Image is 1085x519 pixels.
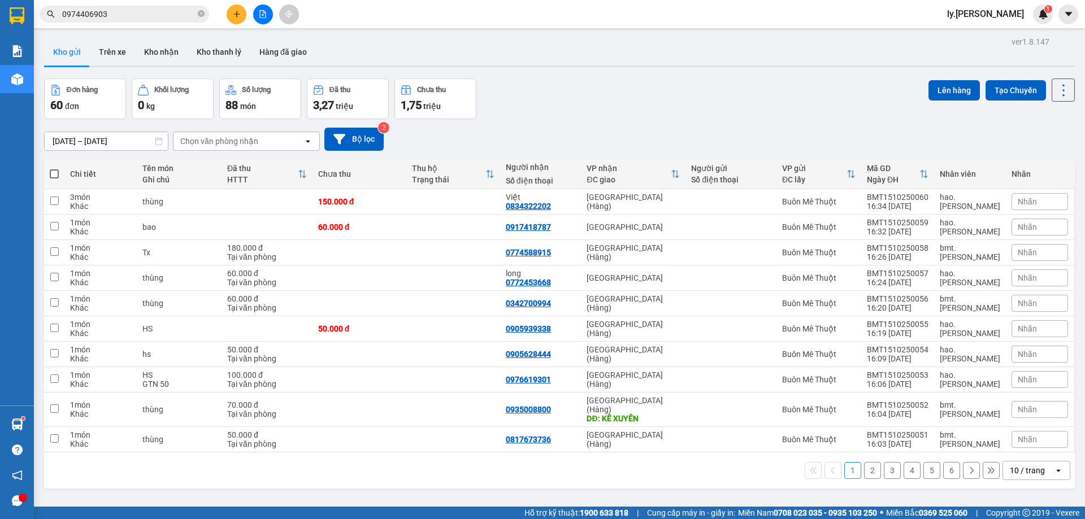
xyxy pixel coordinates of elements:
[318,223,401,232] div: 60.000 đ
[867,354,928,363] div: 16:09 [DATE]
[412,164,485,173] div: Thu hộ
[138,98,144,112] span: 0
[303,137,313,146] svg: open
[198,10,205,17] span: close-circle
[928,80,980,101] button: Lên hàng
[923,462,940,479] button: 5
[864,462,881,479] button: 2
[67,86,98,94] div: Đơn hàng
[940,169,1000,178] div: Nhân viên
[70,370,131,380] div: 1 món
[1058,5,1078,24] button: caret-down
[940,320,1000,338] div: hao.thaison
[587,164,671,173] div: VP nhận
[940,218,1000,236] div: hao.thaison
[587,320,680,338] div: [GEOGRAPHIC_DATA] (Hàng)
[587,175,671,184] div: ĐC giao
[867,430,928,439] div: BMT1510250051
[142,405,216,414] div: thùng
[233,10,241,18] span: plus
[188,38,250,66] button: Kho thanh lý
[70,345,131,354] div: 1 món
[867,294,928,303] div: BMT1510250056
[587,370,680,389] div: [GEOGRAPHIC_DATA] (Hàng)
[587,273,680,282] div: [GEOGRAPHIC_DATA]
[318,169,401,178] div: Chưa thu
[861,159,934,189] th: Toggle SortBy
[1022,509,1030,517] span: copyright
[867,202,928,211] div: 16:34 [DATE]
[142,299,216,308] div: thùng
[70,218,131,227] div: 1 món
[219,78,301,119] button: Số lượng88món
[227,278,307,287] div: Tại văn phòng
[1018,405,1037,414] span: Nhãn
[782,273,856,282] div: Buôn Mê Thuột
[318,197,401,206] div: 150.000 đ
[782,375,856,384] div: Buôn Mê Thuột
[581,159,685,189] th: Toggle SortBy
[253,5,273,24] button: file-add
[142,273,216,282] div: thùng
[867,400,928,409] div: BMT1510250052
[986,80,1046,101] button: Tạo Chuyến
[580,508,628,517] strong: 1900 633 818
[227,345,307,354] div: 50.000 đ
[70,227,131,236] div: Khác
[940,400,1000,418] div: bmt.thaison
[506,193,576,202] div: Việt
[844,462,861,479] button: 1
[867,345,928,354] div: BMT1510250054
[506,299,551,308] div: 0342700994
[782,197,856,206] div: Buôn Mê Thuột
[10,7,24,24] img: logo-vxr
[70,278,131,287] div: Khác
[587,243,680,261] div: [GEOGRAPHIC_DATA] (Hàng)
[867,175,919,184] div: Ngày ĐH
[394,78,476,119] button: Chưa thu1,75 triệu
[142,435,216,444] div: thùng
[867,227,928,236] div: 16:32 [DATE]
[180,136,258,147] div: Chọn văn phòng nhận
[506,223,551,232] div: 0917418787
[1018,350,1037,359] span: Nhãn
[142,197,216,206] div: thùng
[1010,465,1045,476] div: 10 / trang
[45,132,168,150] input: Select a date range.
[782,223,856,232] div: Buôn Mê Thuột
[423,102,441,111] span: triệu
[225,98,238,112] span: 88
[943,462,960,479] button: 6
[886,507,967,519] span: Miền Bắc
[1012,36,1049,48] div: ver 1.8.147
[12,495,23,506] span: message
[867,278,928,287] div: 16:24 [DATE]
[44,38,90,66] button: Kho gửi
[142,370,216,380] div: HS
[250,38,316,66] button: Hàng đã giao
[867,329,928,338] div: 16:19 [DATE]
[198,9,205,20] span: close-circle
[142,380,216,389] div: GTN 50
[587,193,680,211] div: [GEOGRAPHIC_DATA] (Hàng)
[782,248,856,257] div: Buôn Mê Thuột
[132,78,214,119] button: Khối lượng0kg
[940,294,1000,312] div: bmt.thaison
[65,102,79,111] span: đơn
[506,435,551,444] div: 0817673736
[412,175,485,184] div: Trạng thái
[940,430,1000,448] div: bmt.thaison
[242,86,271,94] div: Số lượng
[1018,324,1037,333] span: Nhãn
[867,218,928,227] div: BMT1510250059
[227,269,307,278] div: 60.000 đ
[1038,9,1048,19] img: icon-new-feature
[691,175,771,184] div: Số điện thoại
[1018,223,1037,232] span: Nhãn
[70,400,131,409] div: 1 món
[867,164,919,173] div: Mã GD
[867,380,928,389] div: 16:06 [DATE]
[279,5,299,24] button: aim
[738,507,877,519] span: Miền Nam
[227,439,307,448] div: Tại văn phòng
